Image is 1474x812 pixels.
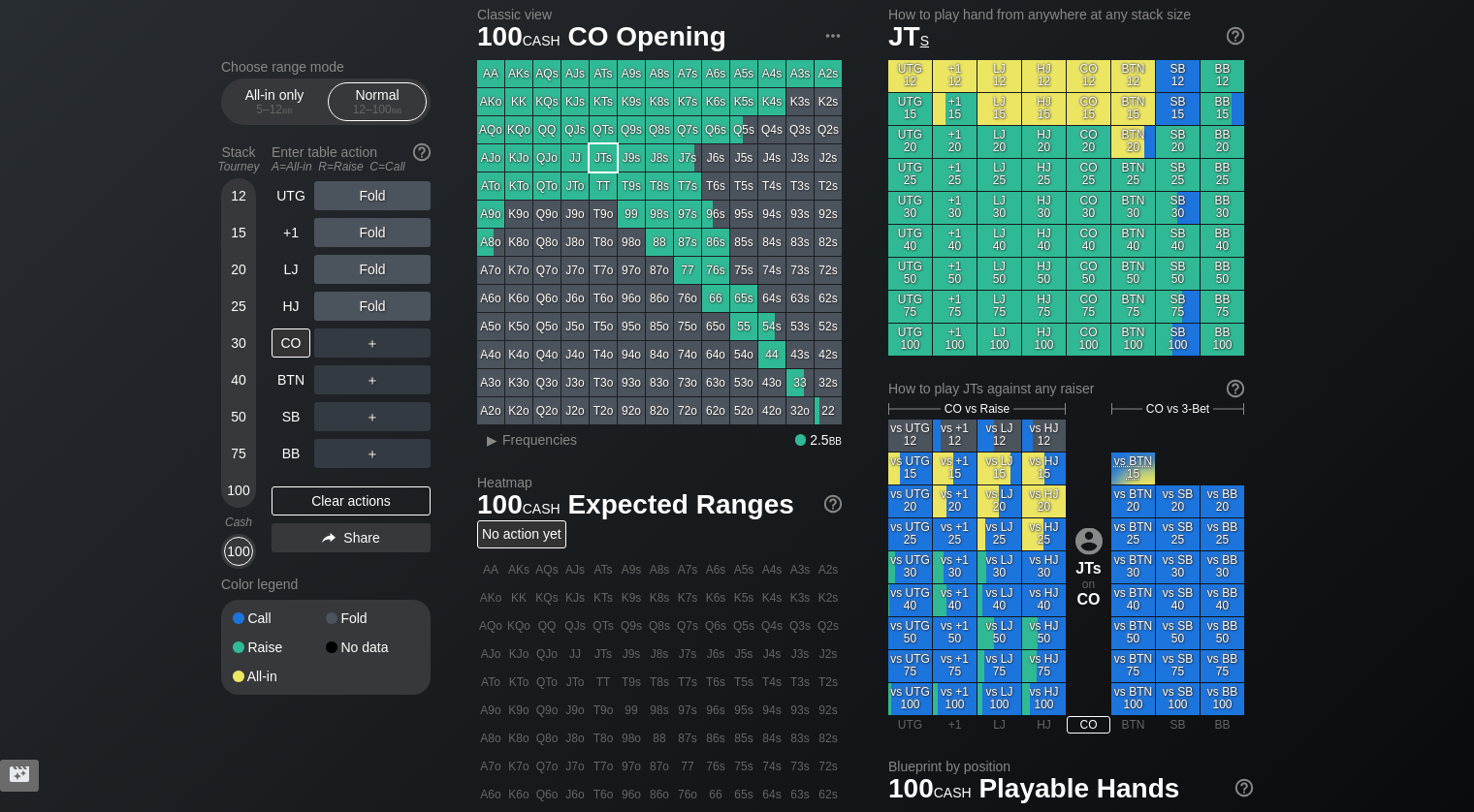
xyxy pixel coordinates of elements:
div: T7o [590,257,617,284]
div: KTo [505,172,532,200]
div: 97s [674,201,701,228]
div: LJ 30 [977,192,1021,224]
div: 54o [730,341,757,368]
div: BB 100 [1201,324,1244,356]
div: HJ 100 [1022,324,1066,356]
div: Fold [314,218,431,247]
div: A4s [758,60,785,87]
div: 85o [646,313,673,340]
div: 33 [786,369,814,396]
div: SB [272,402,310,431]
div: +1 [272,218,310,247]
h2: Classic view [477,7,842,22]
div: +1 75 [933,291,977,323]
div: 62s [815,285,842,312]
img: help.32db89a4.svg [1225,378,1246,399]
div: 12 – 100 [336,103,418,116]
div: Q4o [533,341,561,368]
div: +1 25 [933,159,977,191]
div: LJ 40 [977,225,1021,257]
div: J2s [815,144,842,172]
div: UTG 75 [888,291,932,323]
div: A=All-in R=Raise C=Call [272,160,431,173]
div: +1 40 [933,225,977,257]
div: K6o [505,285,532,312]
div: HJ [272,292,310,321]
div: 63s [786,285,814,312]
span: bb [282,103,293,116]
div: LJ 75 [977,291,1021,323]
div: 83o [646,369,673,396]
div: HJ 30 [1022,192,1066,224]
div: 92o [618,397,645,424]
div: 64s [758,285,785,312]
div: 5 – 12 [234,103,315,116]
div: K3s [786,88,814,115]
div: J2o [561,397,589,424]
div: 92s [815,201,842,228]
div: 66 [702,285,729,312]
div: CO 50 [1067,258,1110,290]
div: LJ 15 [977,93,1021,125]
h2: How to play hand from anywhere at any stack size [888,7,1244,22]
div: A6s [702,60,729,87]
div: 87s [674,229,701,256]
div: K9s [618,88,645,115]
div: 82o [646,397,673,424]
div: Normal [333,83,422,120]
div: 32s [815,369,842,396]
div: KTs [590,88,617,115]
div: J8s [646,144,673,172]
div: A2s [815,60,842,87]
div: A5s [730,60,757,87]
div: 64o [702,341,729,368]
div: J6s [702,144,729,172]
div: AQo [477,116,504,143]
div: T3o [590,369,617,396]
div: T5s [730,172,757,200]
div: Q8s [646,116,673,143]
div: SB 15 [1156,93,1200,125]
div: +1 15 [933,93,977,125]
div: A2o [477,397,504,424]
div: LJ 50 [977,258,1021,290]
div: BTN 30 [1111,192,1155,224]
div: 95o [618,313,645,340]
div: UTG 15 [888,93,932,125]
div: 73o [674,369,701,396]
div: CO 75 [1067,291,1110,323]
div: BTN 20 [1111,126,1155,158]
div: Q5o [533,313,561,340]
div: KJs [561,88,589,115]
div: +1 100 [933,324,977,356]
div: Q8o [533,229,561,256]
div: A9s [618,60,645,87]
img: ellipsis.fd386fe8.svg [822,25,844,47]
div: JTs [590,144,617,172]
div: Q3s [786,116,814,143]
div: CO 30 [1067,192,1110,224]
div: 30 [224,328,253,358]
div: 94o [618,341,645,368]
div: ＋ [314,402,431,431]
div: No data [326,640,419,654]
img: help.32db89a4.svg [1225,25,1246,47]
div: HJ 15 [1022,93,1066,125]
div: BB 75 [1201,291,1244,323]
div: K4s [758,88,785,115]
div: SB 30 [1156,192,1200,224]
span: 100 [474,22,563,54]
div: BTN [272,365,310,394]
div: T7s [674,172,701,200]
div: JTo [561,172,589,200]
div: J7o [561,257,589,284]
div: Q2s [815,116,842,143]
div: BTN 50 [1111,258,1155,290]
span: CO vs 3-Bet [1146,402,1209,416]
div: BB 30 [1201,192,1244,224]
div: 100 [224,537,253,566]
div: SB 75 [1156,291,1200,323]
div: J6o [561,285,589,312]
div: BTN 15 [1111,93,1155,125]
div: 96s [702,201,729,228]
